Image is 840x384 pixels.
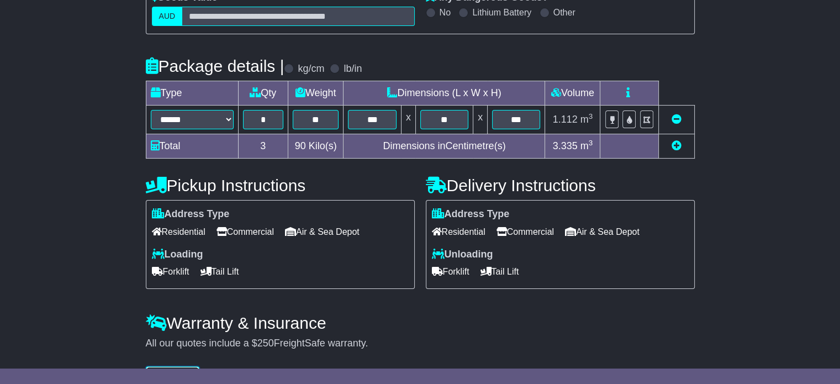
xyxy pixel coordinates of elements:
td: Dimensions in Centimetre(s) [344,134,545,159]
label: No [440,7,451,18]
span: Commercial [496,223,554,240]
span: Forklift [432,263,469,280]
span: Commercial [216,223,274,240]
a: Add new item [672,140,681,151]
sup: 3 [589,139,593,147]
sup: 3 [589,112,593,120]
span: Air & Sea Depot [565,223,640,240]
td: Kilo(s) [288,134,344,159]
span: 3.335 [553,140,578,151]
label: Unloading [432,249,493,261]
label: kg/cm [298,63,324,75]
span: 1.112 [553,114,578,125]
label: Address Type [152,208,230,220]
label: AUD [152,7,183,26]
span: m [580,114,593,125]
span: Residential [152,223,205,240]
h4: Package details | [146,57,284,75]
h4: Delivery Instructions [426,176,695,194]
td: Type [146,81,238,106]
td: x [473,106,488,134]
span: Tail Lift [480,263,519,280]
div: All our quotes include a $ FreightSafe warranty. [146,338,695,350]
td: Weight [288,81,344,106]
td: x [401,106,415,134]
span: Forklift [152,263,189,280]
label: Other [553,7,575,18]
label: Loading [152,249,203,261]
a: Remove this item [672,114,681,125]
td: Dimensions (L x W x H) [344,81,545,106]
span: Air & Sea Depot [285,223,360,240]
span: 90 [295,140,306,151]
span: Tail Lift [200,263,239,280]
span: m [580,140,593,151]
span: Residential [432,223,485,240]
label: Address Type [432,208,510,220]
td: Volume [545,81,600,106]
label: lb/in [344,63,362,75]
td: 3 [238,134,288,159]
label: Lithium Battery [472,7,531,18]
td: Total [146,134,238,159]
td: Qty [238,81,288,106]
span: 250 [257,338,274,349]
h4: Warranty & Insurance [146,314,695,332]
h4: Pickup Instructions [146,176,415,194]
